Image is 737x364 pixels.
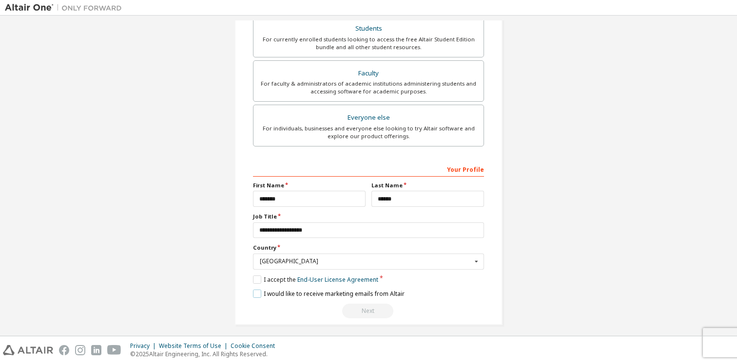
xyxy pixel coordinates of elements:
[253,275,378,284] label: I accept the
[259,125,478,140] div: For individuals, businesses and everyone else looking to try Altair software and explore our prod...
[297,275,378,284] a: End-User License Agreement
[253,182,366,189] label: First Name
[253,244,484,252] label: Country
[371,182,484,189] label: Last Name
[253,290,405,298] label: I would like to receive marketing emails from Altair
[259,111,478,125] div: Everyone else
[259,67,478,80] div: Faculty
[3,345,53,355] img: altair_logo.svg
[159,342,231,350] div: Website Terms of Use
[130,350,281,358] p: © 2025 Altair Engineering, Inc. All Rights Reserved.
[75,345,85,355] img: instagram.svg
[259,36,478,51] div: For currently enrolled students looking to access the free Altair Student Edition bundle and all ...
[5,3,127,13] img: Altair One
[231,342,281,350] div: Cookie Consent
[253,213,484,220] label: Job Title
[107,345,121,355] img: youtube.svg
[259,80,478,95] div: For faculty & administrators of academic institutions administering students and accessing softwa...
[130,342,159,350] div: Privacy
[253,304,484,318] div: Select your account type to continue
[260,258,472,264] div: [GEOGRAPHIC_DATA]
[259,22,478,36] div: Students
[59,345,69,355] img: facebook.svg
[253,161,484,177] div: Your Profile
[91,345,101,355] img: linkedin.svg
